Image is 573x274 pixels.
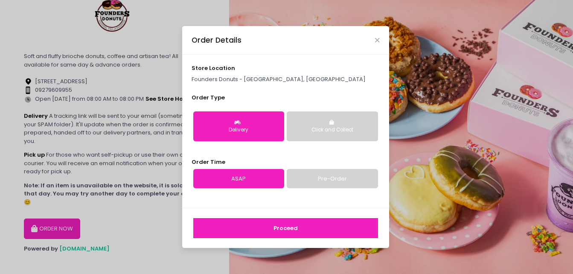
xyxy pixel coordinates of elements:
[375,38,379,42] button: Close
[193,218,378,239] button: Proceed
[192,93,225,102] span: Order Type
[192,64,235,72] span: store location
[287,169,378,189] a: Pre-Order
[192,35,241,46] div: Order Details
[199,126,278,134] div: Delivery
[287,111,378,141] button: Click and Collect
[293,126,372,134] div: Click and Collect
[192,158,225,166] span: Order Time
[193,169,284,189] a: ASAP
[192,75,379,84] p: Founders Donuts - [GEOGRAPHIC_DATA], [GEOGRAPHIC_DATA]
[193,111,284,141] button: Delivery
